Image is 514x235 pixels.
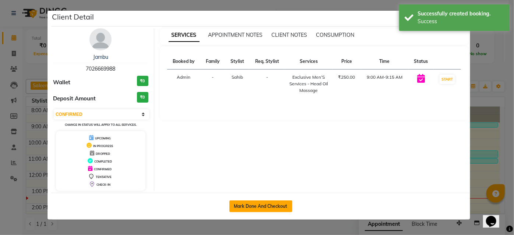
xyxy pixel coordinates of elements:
div: ₹250.00 [337,74,356,81]
th: Req. Stylist [249,54,285,70]
a: Jambu [93,54,108,60]
span: Deposit Amount [53,95,96,103]
span: Wallet [53,78,70,87]
img: avatar [89,28,112,50]
span: COMPLETED [94,160,112,163]
div: Successfully created booking. [418,10,504,18]
span: CHECK-IN [96,183,110,186]
th: Time [360,54,409,70]
span: UPCOMING [95,136,111,140]
span: 7026669988 [86,65,115,72]
td: - [200,70,225,99]
h3: ₹0 [137,76,148,86]
button: Mark Done And Checkout [229,200,292,212]
span: SERVICES [169,29,200,42]
td: 9:00 AM-9:15 AM [360,70,409,99]
span: CONFIRMED [94,167,112,171]
td: - [249,70,285,99]
span: TENTATIVE [96,175,112,179]
button: START [440,75,455,84]
span: Sahib [232,74,243,80]
th: Stylist [225,54,249,70]
span: APPOINTMENT NOTES [208,32,263,38]
iframe: chat widget [483,206,507,228]
h3: ₹0 [137,92,148,103]
div: Exclusive Men’S Services - Head Oil Massage [289,74,328,94]
th: Price [333,54,361,70]
span: IN PROGRESS [93,144,113,148]
span: CONSUMPTION [316,32,355,38]
h5: Client Detail [52,11,94,22]
small: Change in status will apply to all services. [65,123,137,127]
span: CLIENT NOTES [272,32,307,38]
span: DROPPED [96,152,110,156]
th: Services [285,54,333,70]
th: Family [200,54,225,70]
div: Success [418,18,504,25]
td: Admin [167,70,201,99]
th: Status [409,54,433,70]
th: Booked by [167,54,201,70]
